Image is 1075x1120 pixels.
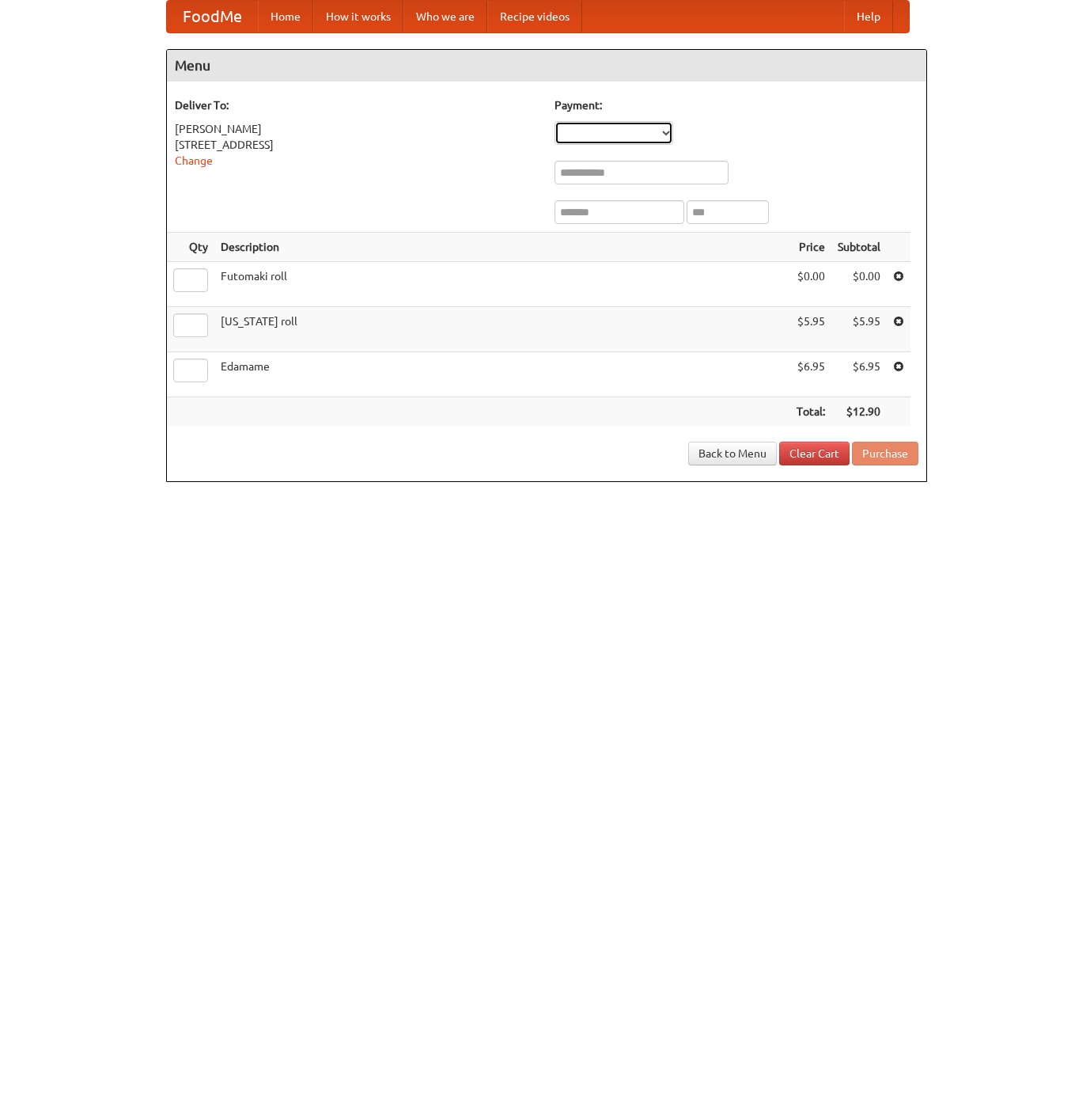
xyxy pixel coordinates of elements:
th: Subtotal [831,233,887,262]
h4: Menu [167,50,926,82]
td: Edamame [214,352,790,397]
th: $12.90 [831,397,887,427]
td: $0.00 [831,262,887,307]
button: Purchase [852,442,918,465]
a: Back to Menu [688,442,777,465]
td: $5.95 [831,307,887,352]
div: [PERSON_NAME] [175,121,539,137]
th: Price [790,233,831,262]
a: Change [175,154,213,167]
a: Recipe videos [487,1,582,32]
a: Who we are [403,1,487,32]
a: How it works [313,1,403,32]
td: $6.95 [831,352,887,397]
th: Description [214,233,790,262]
a: Clear Cart [779,442,850,465]
a: Help [844,1,893,32]
td: $6.95 [790,352,831,397]
a: FoodMe [167,1,258,32]
h5: Payment: [555,97,918,113]
th: Qty [167,233,214,262]
td: Futomaki roll [214,262,790,307]
div: [STREET_ADDRESS] [175,137,539,153]
td: $5.95 [790,307,831,352]
td: [US_STATE] roll [214,307,790,352]
td: $0.00 [790,262,831,307]
th: Total: [790,397,831,427]
h5: Deliver To: [175,97,539,113]
a: Home [258,1,313,32]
